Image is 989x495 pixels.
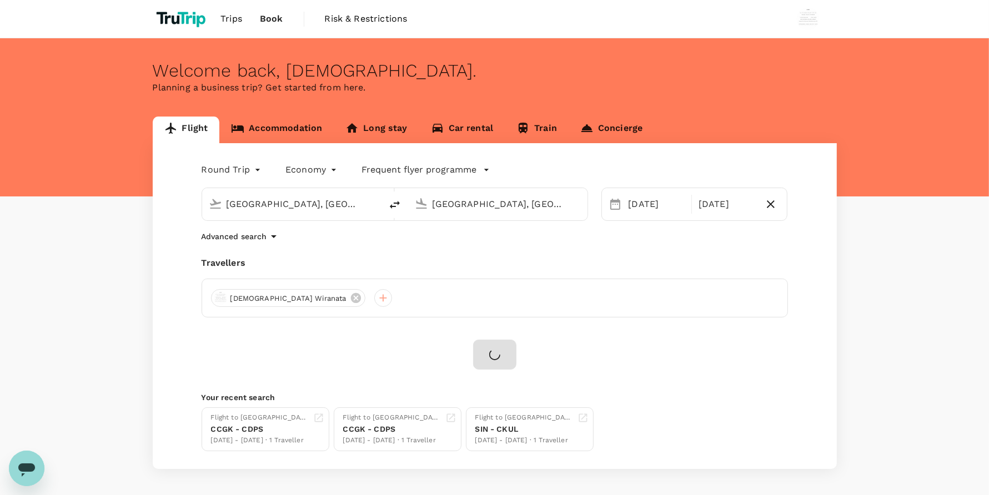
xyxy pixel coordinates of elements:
div: [DATE] - [DATE] · 1 Traveller [211,435,309,446]
span: Trips [220,12,242,26]
div: Flight to [GEOGRAPHIC_DATA] [475,412,573,423]
button: Frequent flyer programme [362,163,490,176]
a: Concierge [569,117,654,143]
img: Wisnu Wiranata [797,8,819,30]
div: [DEMOGRAPHIC_DATA] Wiranata [211,289,365,307]
img: TruTrip logo [153,7,212,31]
div: [DATE] [624,193,689,215]
a: Flight [153,117,220,143]
button: delete [381,191,408,218]
a: Train [505,117,569,143]
input: Going to [433,195,564,213]
p: Frequent flyer programme [362,163,476,176]
button: Advanced search [202,230,280,243]
div: CCGK - CDPS [211,423,309,435]
span: Risk & Restrictions [325,12,408,26]
div: Economy [285,161,339,179]
span: Book [260,12,283,26]
div: [DATE] [694,193,759,215]
div: CCGK - CDPS [343,423,441,435]
div: Travellers [202,256,788,270]
div: SIN - CKUL [475,423,573,435]
p: Advanced search [202,231,267,242]
div: Round Trip [202,161,264,179]
p: Planning a business trip? Get started from here. [153,81,837,94]
a: Car rental [419,117,505,143]
div: [DATE] - [DATE] · 1 Traveller [475,435,573,446]
button: Open [374,203,376,205]
a: Long stay [334,117,419,143]
span: [DEMOGRAPHIC_DATA] Wiranata [224,293,353,304]
a: Accommodation [219,117,334,143]
p: Your recent search [202,392,788,403]
input: Depart from [227,195,358,213]
div: [DATE] - [DATE] · 1 Traveller [343,435,441,446]
img: avatar-655f099880fca.png [214,291,227,305]
div: Flight to [GEOGRAPHIC_DATA] [343,412,441,423]
button: Open [580,203,582,205]
div: Welcome back , [DEMOGRAPHIC_DATA] . [153,60,837,81]
iframe: Button to launch messaging window [9,451,44,486]
div: Flight to [GEOGRAPHIC_DATA] [211,412,309,423]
